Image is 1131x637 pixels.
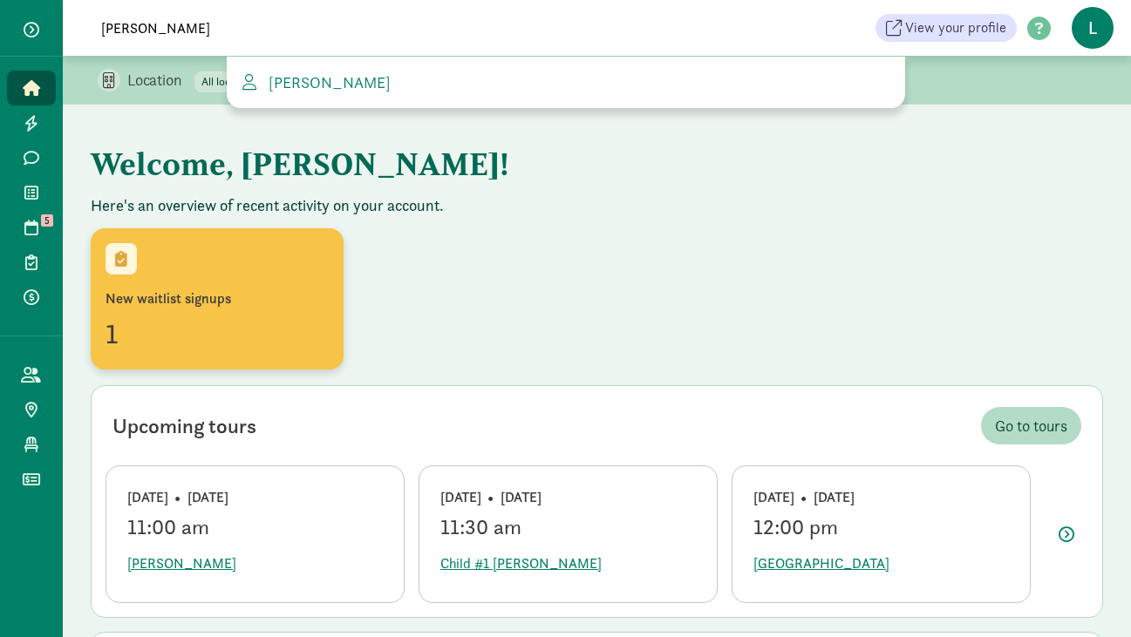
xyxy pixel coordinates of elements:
[440,546,602,581] button: Child #1 [PERSON_NAME]
[127,70,194,91] p: Location
[127,546,236,581] button: [PERSON_NAME]
[876,14,1017,42] a: View your profile
[127,515,383,539] div: 11:00 am
[1072,7,1114,49] span: L
[1044,553,1131,637] iframe: Chat Widget
[91,195,1103,216] p: Here's an overview of recent activity on your account.
[995,414,1067,437] span: Go to tours
[440,553,602,574] span: Child #1 [PERSON_NAME]
[753,546,889,581] button: [GEOGRAPHIC_DATA]
[440,487,696,508] div: [DATE] • [DATE]
[91,10,580,45] input: Search for a family, child or location
[112,410,256,442] div: Upcoming tours
[91,230,344,371] a: New waitlist signups1
[41,214,53,227] span: 5
[753,515,1009,539] div: 12:00 pm
[981,407,1081,444] a: Go to tours
[440,515,696,539] div: 11:30 am
[753,553,889,574] span: [GEOGRAPHIC_DATA]
[7,210,56,245] a: 5
[262,72,391,92] span: [PERSON_NAME]
[905,17,1006,38] span: View your profile
[127,553,236,574] span: [PERSON_NAME]
[106,313,329,355] div: 1
[241,71,891,94] a: [PERSON_NAME]
[91,132,954,195] h1: Welcome, [PERSON_NAME]!
[753,487,1009,508] div: [DATE] • [DATE]
[127,487,383,508] div: [DATE] • [DATE]
[106,288,329,309] div: New waitlist signups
